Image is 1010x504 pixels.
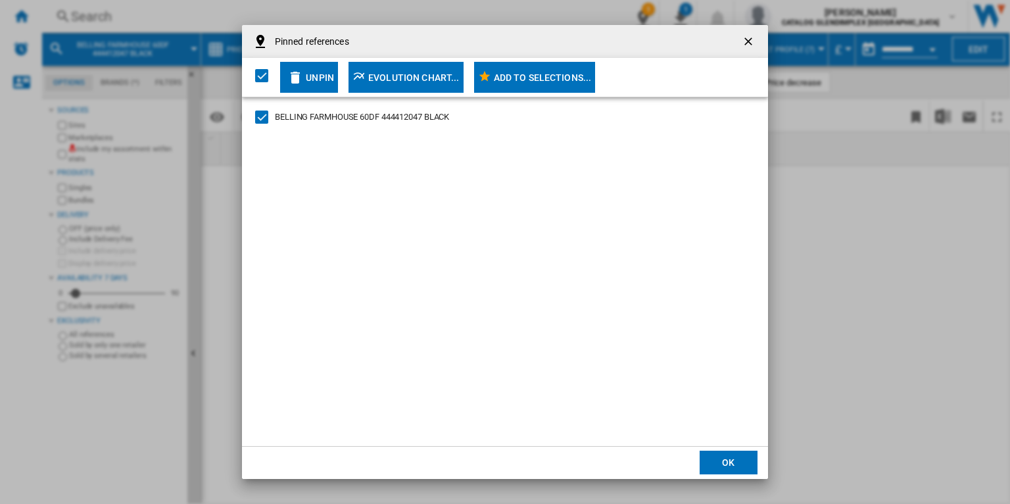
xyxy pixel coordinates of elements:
[255,111,768,123] md-checkbox: BELLING FARMHOUSE 60DF 444412047 BLACK
[494,66,592,89] div: Add to selections...
[268,36,349,49] h4: Pinned references
[255,64,275,86] md-checkbox: Select/deselect all
[742,35,757,51] ng-md-icon: getI18NText('BUTTONS.CLOSE_DIALOG')
[349,62,464,93] button: Evolution chart...
[368,66,460,89] div: Evolution chart...
[275,111,449,123] div: BELLING FARMHOUSE 60DF 444412047 BLACK
[280,62,338,93] button: Unpin
[474,62,596,93] button: Add to selections...
[700,451,757,474] button: OK
[306,66,334,89] div: Unpin
[736,28,763,55] button: getI18NText('BUTTONS.CLOSE_DIALOG')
